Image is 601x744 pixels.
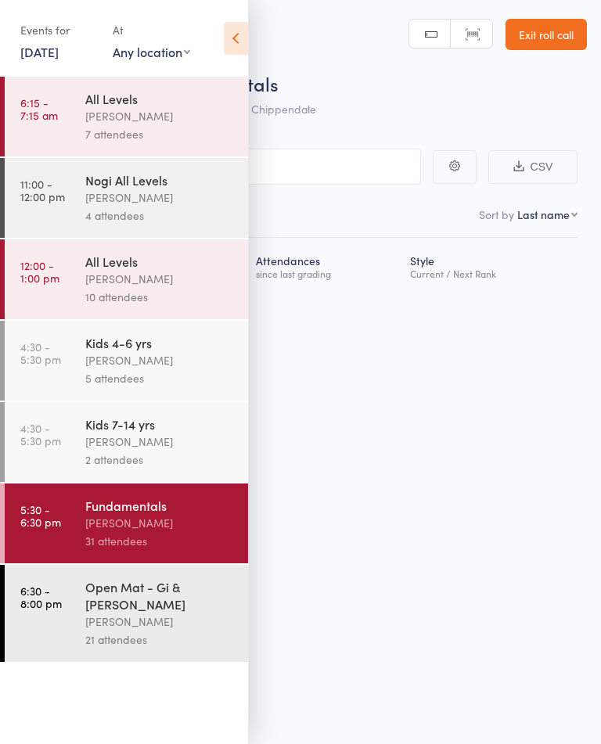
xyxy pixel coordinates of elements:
[5,402,248,482] a: 4:30 -5:30 pmKids 7-14 yrs[PERSON_NAME]2 attendees
[20,259,59,284] time: 12:00 - 1:00 pm
[404,245,578,286] div: Style
[488,150,578,184] button: CSV
[20,422,61,447] time: 4:30 - 5:30 pm
[479,207,514,222] label: Sort by
[85,451,235,469] div: 2 attendees
[85,369,235,387] div: 5 attendees
[20,178,65,203] time: 11:00 - 12:00 pm
[5,158,248,238] a: 11:00 -12:00 pmNogi All Levels[PERSON_NAME]4 attendees
[85,433,235,451] div: [PERSON_NAME]
[5,565,248,662] a: 6:30 -8:00 pmOpen Mat - Gi & [PERSON_NAME][PERSON_NAME]21 attendees
[85,107,235,125] div: [PERSON_NAME]
[85,613,235,631] div: [PERSON_NAME]
[256,268,398,279] div: since last grading
[85,270,235,288] div: [PERSON_NAME]
[20,43,59,60] a: [DATE]
[20,340,61,365] time: 4:30 - 5:30 pm
[113,17,190,43] div: At
[85,288,235,306] div: 10 attendees
[85,334,235,351] div: Kids 4-6 yrs
[517,207,570,222] div: Last name
[85,253,235,270] div: All Levels
[85,207,235,225] div: 4 attendees
[85,514,235,532] div: [PERSON_NAME]
[85,497,235,514] div: Fundamentals
[250,245,404,286] div: Atten­dances
[20,17,97,43] div: Events for
[506,19,587,50] a: Exit roll call
[5,483,248,563] a: 5:30 -6:30 pmFundamentals[PERSON_NAME]31 attendees
[85,631,235,649] div: 21 attendees
[113,43,190,60] div: Any location
[85,171,235,189] div: Nogi All Levels
[85,351,235,369] div: [PERSON_NAME]
[410,268,571,279] div: Current / Next Rank
[85,189,235,207] div: [PERSON_NAME]
[20,96,58,121] time: 6:15 - 7:15 am
[85,90,235,107] div: All Levels
[85,415,235,433] div: Kids 7-14 yrs
[5,77,248,156] a: 6:15 -7:15 amAll Levels[PERSON_NAME]7 attendees
[85,578,235,613] div: Open Mat - Gi & [PERSON_NAME]
[85,532,235,550] div: 31 attendees
[5,239,248,319] a: 12:00 -1:00 pmAll Levels[PERSON_NAME]10 attendees
[85,125,235,143] div: 7 attendees
[5,321,248,401] a: 4:30 -5:30 pmKids 4-6 yrs[PERSON_NAME]5 attendees
[251,101,316,117] span: Chippendale
[20,503,61,528] time: 5:30 - 6:30 pm
[20,584,62,609] time: 6:30 - 8:00 pm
